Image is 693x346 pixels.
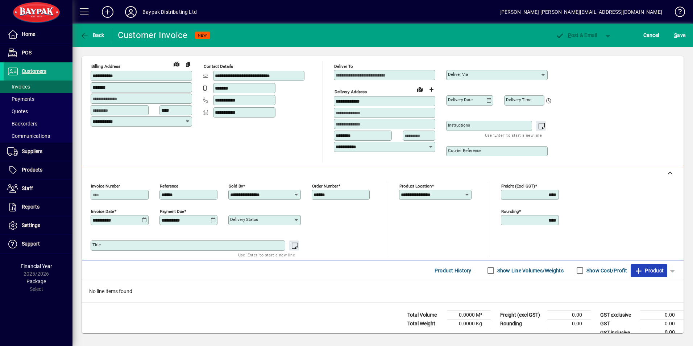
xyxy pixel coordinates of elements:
label: Show Cost/Profit [585,267,627,274]
mat-label: Reference [160,184,178,189]
span: Communications [7,133,50,139]
button: Product History [432,264,474,277]
td: Total Weight [404,320,447,328]
a: Support [4,235,72,253]
span: P [568,32,571,38]
button: Cancel [642,29,661,42]
span: Cancel [643,29,659,41]
button: Copy to Delivery address [182,58,194,70]
span: Payments [7,96,34,102]
mat-label: Order number [312,184,338,189]
mat-label: Payment due [160,209,184,214]
td: GST exclusive [597,311,640,320]
mat-label: Deliver To [334,64,353,69]
span: Home [22,31,35,37]
a: View on map [414,83,426,95]
mat-label: Invoice number [91,184,120,189]
mat-label: Product location [399,184,432,189]
mat-label: Courier Reference [448,148,481,153]
div: Baypak Distributing Ltd [142,6,197,18]
td: 0.0000 M³ [447,311,491,320]
a: Quotes [4,105,72,118]
span: Package [26,279,46,284]
button: Profile [119,5,142,18]
a: Knowledge Base [669,1,684,25]
span: POS [22,50,32,55]
td: 0.00 [640,311,684,320]
a: POS [4,44,72,62]
a: Products [4,161,72,179]
div: Customer Invoice [118,29,188,41]
button: Back [78,29,106,42]
td: Freight (excl GST) [497,311,547,320]
mat-label: Delivery time [506,97,531,102]
span: Customers [22,68,46,74]
td: Total Volume [404,311,447,320]
span: ost & Email [555,32,597,38]
a: Staff [4,180,72,198]
mat-label: Deliver via [448,72,468,77]
td: 0.00 [547,320,591,328]
span: S [674,32,677,38]
app-page-header-button: Back [72,29,112,42]
td: GST inclusive [597,328,640,337]
mat-label: Invoice date [91,209,114,214]
button: Choose address [426,84,437,95]
mat-label: Title [92,242,101,247]
span: Staff [22,185,33,191]
mat-hint: Use 'Enter' to start a new line [238,251,295,259]
td: GST [597,320,640,328]
span: Financial Year [21,263,52,269]
div: No line items found [82,280,684,302]
a: Payments [4,93,72,105]
a: Settings [4,217,72,235]
a: Suppliers [4,143,72,161]
td: 0.00 [547,311,591,320]
span: Product [634,265,664,276]
span: Settings [22,222,40,228]
a: Communications [4,130,72,142]
td: 0.00 [640,320,684,328]
span: ave [674,29,685,41]
span: Invoices [7,84,30,90]
a: View on map [171,58,182,70]
span: Quotes [7,108,28,114]
span: Products [22,167,42,173]
mat-label: Instructions [448,123,470,128]
button: Product [631,264,667,277]
mat-hint: Use 'Enter' to start a new line [485,131,542,139]
button: Post & Email [552,29,601,42]
a: Backorders [4,118,72,130]
mat-label: Rounding [501,209,519,214]
td: 0.0000 Kg [447,320,491,328]
button: Add [96,5,119,18]
span: Support [22,241,40,247]
div: [PERSON_NAME] [PERSON_NAME][EMAIL_ADDRESS][DOMAIN_NAME] [499,6,662,18]
label: Show Line Volumes/Weights [496,267,564,274]
mat-label: Delivery date [448,97,473,102]
span: Back [80,32,104,38]
mat-label: Delivery status [230,217,258,222]
mat-label: Sold by [229,184,243,189]
span: Backorders [7,121,37,127]
span: Product History [435,265,472,276]
td: 0.00 [640,328,684,337]
mat-label: Freight (excl GST) [501,184,535,189]
span: NEW [198,33,207,38]
td: Rounding [497,320,547,328]
a: Home [4,25,72,44]
a: Invoices [4,81,72,93]
span: Reports [22,204,40,210]
a: Reports [4,198,72,216]
span: Suppliers [22,148,42,154]
button: Save [672,29,687,42]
